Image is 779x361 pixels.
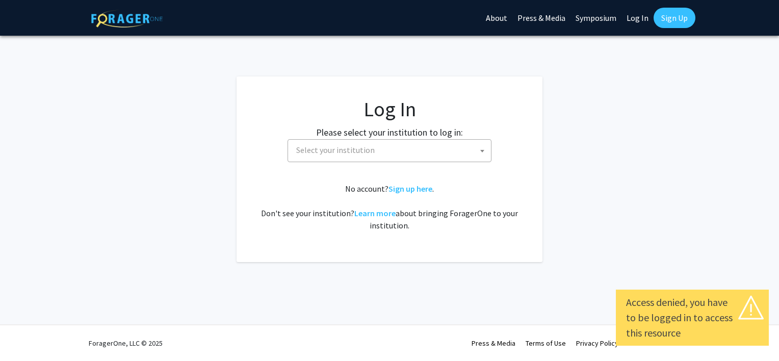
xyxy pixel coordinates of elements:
[257,97,522,121] h1: Log In
[296,145,375,155] span: Select your institution
[626,295,759,341] div: Access denied, you have to be logged in to access this resource
[292,140,491,161] span: Select your institution
[576,339,618,348] a: Privacy Policy
[288,139,491,162] span: Select your institution
[388,184,432,194] a: Sign up here
[257,183,522,231] div: No account? . Don't see your institution? about bringing ForagerOne to your institution.
[654,8,695,28] a: Sign Up
[91,10,163,28] img: ForagerOne Logo
[354,208,396,218] a: Learn more about bringing ForagerOne to your institution
[316,125,463,139] label: Please select your institution to log in:
[89,325,163,361] div: ForagerOne, LLC © 2025
[526,339,566,348] a: Terms of Use
[472,339,515,348] a: Press & Media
